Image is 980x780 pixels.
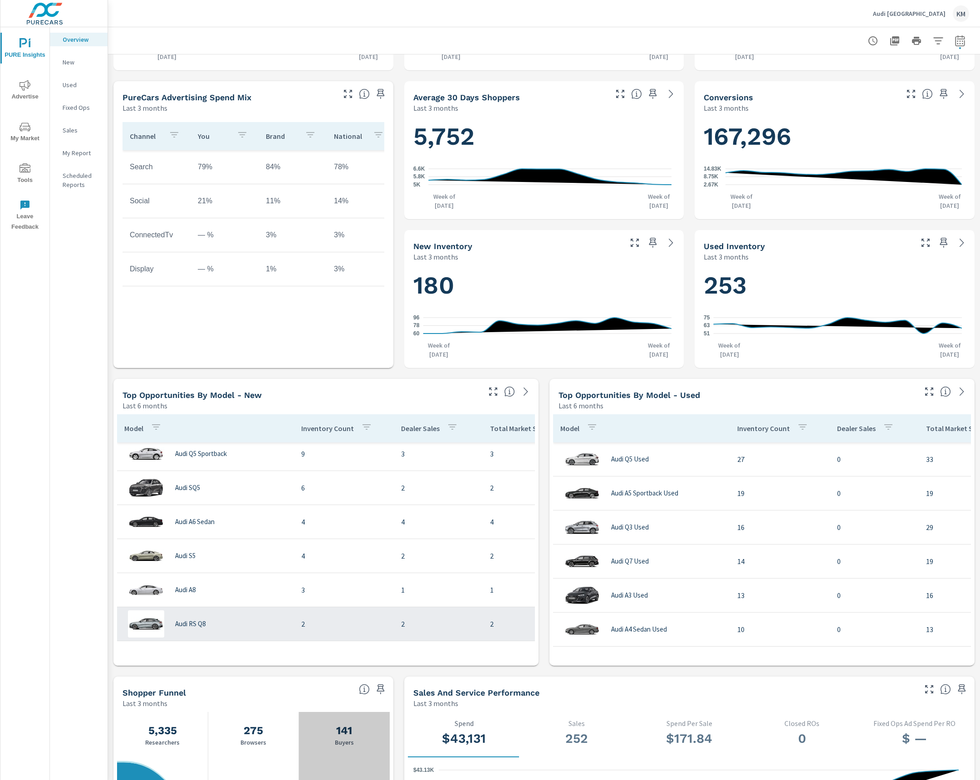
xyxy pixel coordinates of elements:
[955,235,969,250] a: See more details in report
[528,731,626,746] h3: 252
[327,156,395,178] td: 78%
[737,590,823,601] p: 13
[922,682,936,697] button: Make Fullscreen
[564,514,600,541] img: glamour
[737,424,790,433] p: Inventory Count
[63,58,100,67] p: New
[873,10,946,18] p: Audi [GEOGRAPHIC_DATA]
[50,101,108,114] div: Fixed Ops
[415,719,513,727] p: Spend
[301,482,387,493] p: 6
[175,620,206,628] p: Audi RS Q8
[301,618,387,629] p: 2
[128,508,164,535] img: glamour
[413,93,520,102] h5: Average 30 Days Shoppers
[50,169,108,191] div: Scheduled Reports
[704,270,965,301] h1: 253
[951,32,969,50] button: Select Date Range
[128,610,164,638] img: glamour
[63,103,100,112] p: Fixed Ops
[130,132,162,141] p: Channel
[704,121,965,152] h1: 167,296
[837,488,911,499] p: 0
[259,258,327,280] td: 1%
[401,550,475,561] p: 2
[704,251,749,262] p: Last 3 months
[704,241,765,251] h5: Used Inventory
[955,384,969,399] a: See more details in report
[259,224,327,246] td: 3%
[413,767,434,773] text: $43.13K
[559,390,700,400] h5: Top Opportunities by Model - Used
[664,235,678,250] a: See more details in report
[3,38,47,60] span: PURE Insights
[413,270,675,301] h1: 180
[704,330,710,337] text: 51
[640,719,738,727] p: Spend Per Sale
[198,132,230,141] p: You
[334,132,366,141] p: National
[3,200,47,232] span: Leave Feedback
[63,126,100,135] p: Sales
[646,87,660,101] span: Save this to your personalized report
[611,455,649,463] p: Audi Q5 Used
[664,87,678,101] a: See more details in report
[504,386,515,397] span: Find the biggest opportunities within your model lineup by seeing how each model is selling in yo...
[401,482,475,493] p: 2
[704,166,721,172] text: 14.83K
[122,156,191,178] td: Search
[611,591,648,599] p: Audi A3 Used
[837,454,911,465] p: 0
[428,192,460,210] p: Week of [DATE]
[643,341,675,359] p: Week of [DATE]
[837,624,911,635] p: 0
[564,446,600,473] img: glamour
[373,87,388,101] span: Save this to your personalized report
[415,731,513,746] h3: $43,131
[704,174,718,180] text: 8.75K
[401,584,475,595] p: 1
[359,88,370,99] span: This table looks at how you compare to the amount of budget you spend per channel as opposed to y...
[886,32,904,50] button: "Export Report to PDF"
[643,192,675,210] p: Week of [DATE]
[301,584,387,595] p: 3
[640,731,738,746] h3: $171.84
[490,482,586,493] p: 2
[413,314,420,321] text: 96
[929,32,947,50] button: Apply Filters
[627,235,642,250] button: Make Fullscreen
[63,171,100,189] p: Scheduled Reports
[128,542,164,569] img: glamour
[3,122,47,144] span: My Market
[423,341,455,359] p: Week of [DATE]
[373,682,388,697] span: Save this to your personalized report
[259,156,327,178] td: 84%
[753,719,851,727] p: Closed ROs
[560,424,579,433] p: Model
[940,386,951,397] span: Find the biggest opportunities within your model lineup by seeing how each model is selling in yo...
[63,148,100,157] p: My Report
[3,163,47,186] span: Tools
[922,88,933,99] span: The number of dealer-specified goals completed by a visitor. [Source: This data is provided by th...
[611,557,649,565] p: Audi Q7 Used
[490,584,586,595] p: 1
[611,625,667,633] p: Audi A4 Sedan Used
[953,5,969,22] div: KM
[63,35,100,44] p: Overview
[122,93,251,102] h5: PureCars Advertising Spend Mix
[737,624,823,635] p: 10
[704,314,710,321] text: 75
[564,548,600,575] img: glamour
[714,341,745,359] p: Week of [DATE]
[646,235,660,250] span: Save this to your personalized report
[124,424,143,433] p: Model
[490,448,586,459] p: 3
[122,400,167,411] p: Last 6 months
[737,556,823,567] p: 14
[486,384,500,399] button: Make Fullscreen
[413,174,425,180] text: 5.8K
[413,121,675,152] h1: 5,752
[191,258,259,280] td: — %
[341,87,355,101] button: Make Fullscreen
[904,87,918,101] button: Make Fullscreen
